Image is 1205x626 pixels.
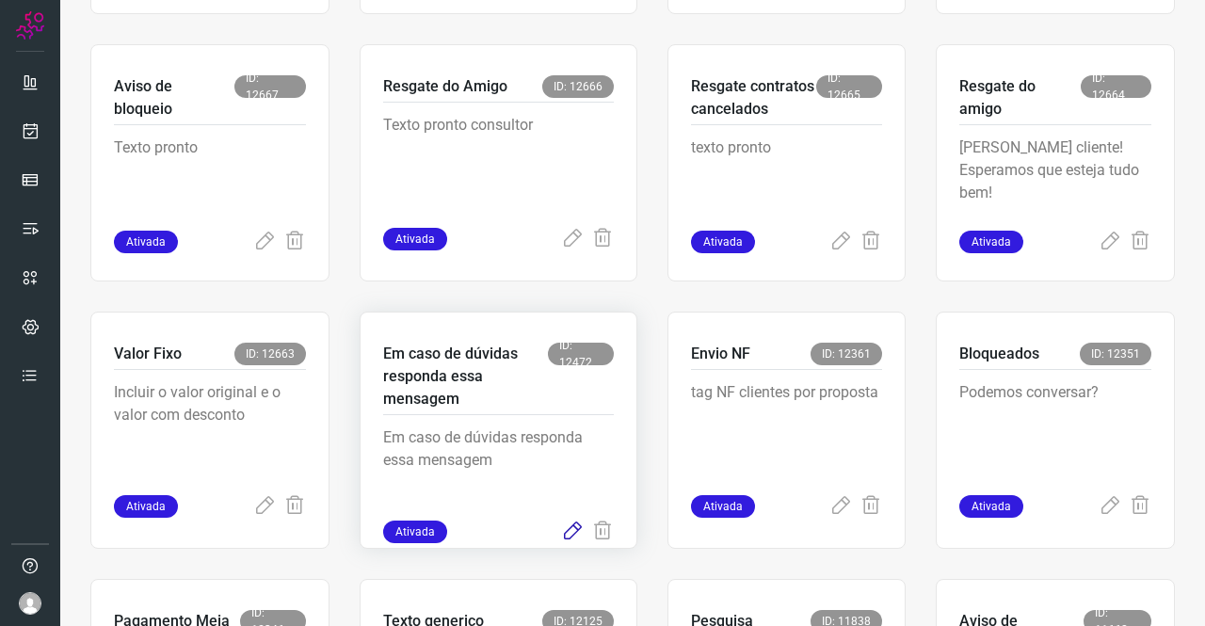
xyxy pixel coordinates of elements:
[383,343,548,410] p: Em caso de dúvidas responda essa mensagem
[959,75,1080,120] p: Resgate do amigo
[959,381,1151,475] p: Podemos conversar?
[691,75,817,120] p: Resgate contratos cancelados
[114,75,234,120] p: Aviso de bloqueio
[234,343,306,365] span: ID: 12663
[548,343,614,365] span: ID: 12472
[383,228,447,250] span: Ativada
[811,343,882,365] span: ID: 12361
[959,343,1039,365] p: Bloqueados
[383,114,614,208] p: Texto pronto consultor
[383,426,614,521] p: Em caso de dúvidas responda essa mensagem
[114,381,306,475] p: Incluir o valor original e o valor com desconto
[816,75,882,98] span: ID: 12665
[383,521,447,543] span: Ativada
[959,231,1023,253] span: Ativada
[691,343,750,365] p: Envio NF
[383,75,507,98] p: Resgate do Amigo
[691,231,755,253] span: Ativada
[114,495,178,518] span: Ativada
[691,381,883,475] p: tag NF clientes por proposta
[19,592,41,615] img: avatar-user-boy.jpg
[959,136,1151,231] p: [PERSON_NAME] cliente! Esperamos que esteja tudo bem!
[114,136,306,231] p: Texto pronto
[114,343,182,365] p: Valor Fixo
[16,11,44,40] img: Logo
[959,495,1023,518] span: Ativada
[691,495,755,518] span: Ativada
[114,231,178,253] span: Ativada
[542,75,614,98] span: ID: 12666
[234,75,306,98] span: ID: 12667
[691,136,883,231] p: texto pronto
[1080,343,1151,365] span: ID: 12351
[1081,75,1151,98] span: ID: 12664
